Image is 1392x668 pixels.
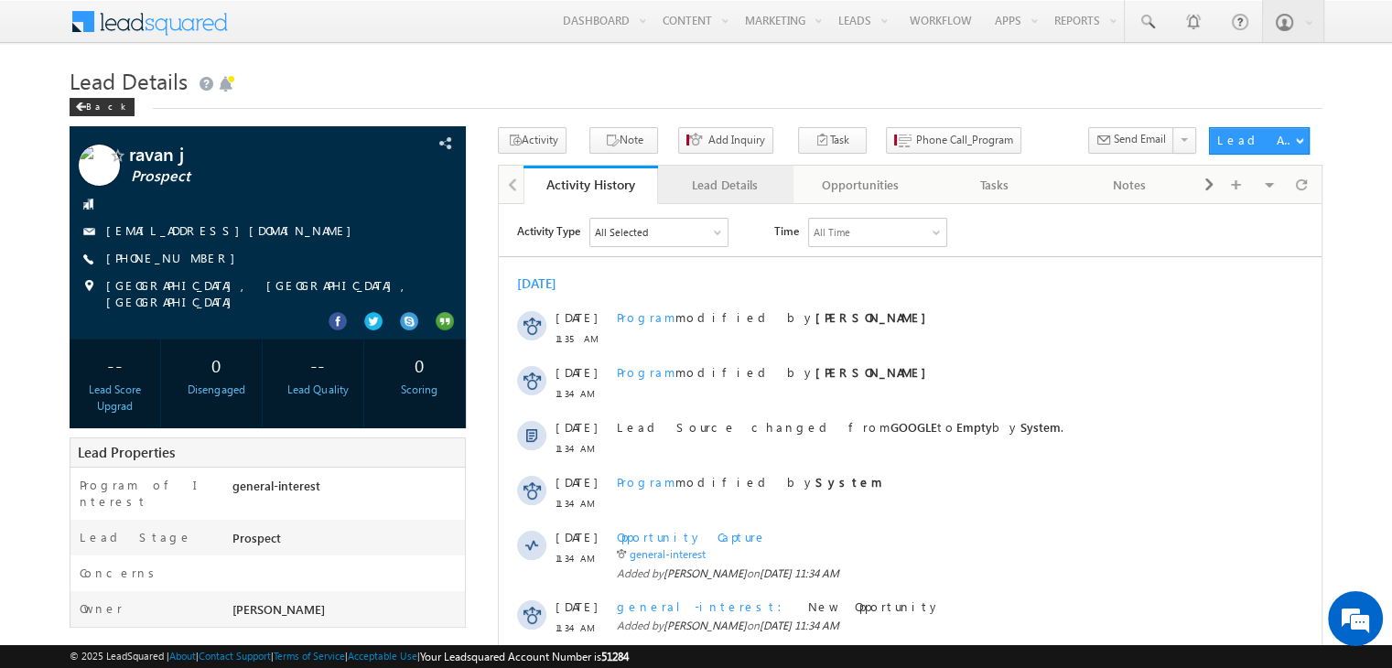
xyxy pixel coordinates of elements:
span: Prospect [131,167,376,186]
a: Terms of Service [274,650,345,662]
button: Task [798,127,867,154]
span: © 2025 LeadSquared | | | | | [70,648,629,665]
label: Concerns [80,565,161,581]
span: modified by [118,105,437,122]
div: Notes [1078,174,1182,196]
div: -- [74,348,156,382]
button: Note [589,127,658,154]
span: Lead Properties [78,443,175,461]
label: Program of Interest [80,477,213,510]
span: Your Leadsquared Account Number is [420,650,629,663]
div: Back [70,98,135,116]
span: Added by on [118,414,721,430]
span: Phone Call_Program [916,132,1013,148]
span: System [522,215,562,231]
span: [DATE] [57,160,98,177]
div: Opportunities [808,174,912,196]
span: Program [118,105,177,121]
a: [EMAIL_ADDRESS][DOMAIN_NAME] [106,222,361,238]
span: [DATE] 11:34 AM [261,362,340,376]
span: [GEOGRAPHIC_DATA], [GEOGRAPHIC_DATA], [GEOGRAPHIC_DATA] [106,277,427,310]
span: general-interest [118,394,295,410]
span: Program [118,160,177,176]
div: All Selected [92,15,229,42]
span: [PHONE_NUMBER] [106,250,244,268]
span: modified by [118,160,437,177]
a: Contact Support [199,650,271,662]
div: Scoring [379,382,460,398]
a: Tasks [928,166,1063,204]
span: Add Inquiry [708,132,765,148]
span: Added by on [118,361,721,378]
div: Tasks [943,174,1046,196]
div: Prospect [228,529,465,555]
a: general-interest [131,343,207,357]
button: Add Inquiry [678,127,773,154]
span: [DATE] [57,325,98,341]
button: Phone Call_Program [886,127,1021,154]
span: 11:34 AM [57,291,112,307]
div: Lead Quality [277,382,359,398]
span: [DATE] [57,270,98,286]
span: [PERSON_NAME] [165,415,248,428]
span: [DATE] [57,105,98,122]
span: 51284 [601,650,629,663]
button: Activity [498,127,567,154]
div: 0 [176,348,257,382]
span: 11:34 AM [57,415,112,432]
div: general-interest [228,477,465,502]
span: 11:34 AM [57,346,112,362]
a: Back [70,97,144,113]
a: Acceptable Use [348,650,417,662]
span: [DATE] [57,215,98,232]
span: Time [275,14,300,41]
span: ravan j [129,145,374,163]
span: Lead Details [70,66,188,95]
strong: System [317,270,383,286]
img: Profile photo [79,145,120,192]
div: Lead Score Upgrad [74,382,156,415]
span: [DATE] 11:34 AM [261,415,340,428]
strong: [PERSON_NAME] [317,160,437,176]
button: Send Email [1088,127,1174,154]
span: Lead Source changed from to by . [118,215,565,231]
span: [PERSON_NAME] [232,601,325,617]
span: 11:35 AM [57,126,112,143]
label: Owner [80,600,123,617]
span: [DATE] [57,394,98,411]
a: Lead Details [658,166,793,204]
span: Opportunity Capture [118,325,268,340]
span: 11:34 AM [57,181,112,198]
div: Disengaged [176,382,257,398]
a: About [169,650,196,662]
span: Activity Type [18,14,81,41]
label: Lead Stage [80,529,192,545]
a: Opportunities [793,166,928,204]
span: modified by [118,270,383,286]
span: Program [118,270,177,286]
span: Empty [458,215,493,231]
div: [DATE] [18,71,78,88]
strong: [PERSON_NAME] [317,105,437,121]
a: Activity History [523,166,658,204]
span: Send Email [1114,131,1166,147]
div: All Selected [96,20,149,37]
div: Activity History [537,176,644,193]
span: New Opportunity [309,394,442,410]
div: Lead Actions [1217,132,1295,148]
span: 11:34 AM [57,236,112,253]
span: GOOGLE [392,215,438,231]
div: Lead Details [673,174,776,196]
a: Notes [1063,166,1198,204]
span: [PERSON_NAME] [165,362,248,376]
div: All Time [315,20,351,37]
div: 0 [379,348,460,382]
div: -- [277,348,359,382]
button: Lead Actions [1209,127,1310,155]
